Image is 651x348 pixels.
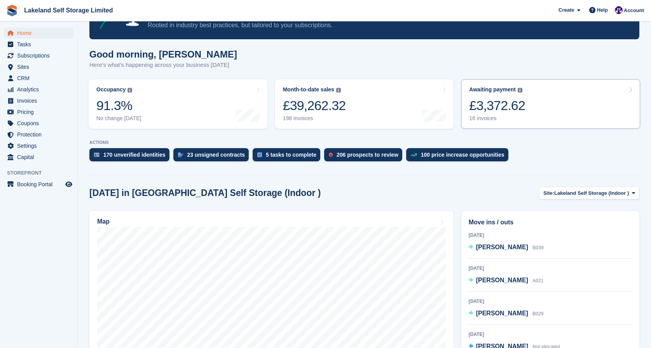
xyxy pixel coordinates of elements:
[469,98,525,114] div: £3,372.62
[4,152,73,163] a: menu
[17,107,64,117] span: Pricing
[96,98,141,114] div: 91.3%
[469,331,632,338] div: [DATE]
[4,84,73,95] a: menu
[406,148,512,165] a: 100 price increase opportunities
[469,309,544,319] a: [PERSON_NAME] B029
[17,28,64,38] span: Home
[532,245,543,250] span: B039
[17,50,64,61] span: Subscriptions
[469,232,632,239] div: [DATE]
[275,79,454,129] a: Month-to-date sales £39,262.32 198 invoices
[543,189,554,197] span: Site:
[336,88,341,93] img: icon-info-grey-7440780725fd019a000dd9b08b2336e03edf1995a4989e88bcd33f0948082b44.svg
[283,98,346,114] div: £39,262.32
[469,86,516,93] div: Awaiting payment
[469,276,544,286] a: [PERSON_NAME] A021
[96,86,126,93] div: Occupancy
[6,5,18,16] img: stora-icon-8386f47178a22dfd0bd8f6a31ec36ba5ce8667c1dd55bd0f319d3a0aa187defe.svg
[421,152,504,158] div: 100 price increase opportunities
[96,115,141,122] div: No change [DATE]
[624,7,644,14] span: Account
[178,152,183,157] img: contract_signature_icon-13c848040528278c33f63329250d36e43548de30e8caae1d1a13099fd9432cc5.svg
[253,148,324,165] a: 5 tasks to complete
[17,152,64,163] span: Capital
[329,152,333,157] img: prospect-51fa495bee0391a8d652442698ab0144808aea92771e9ea1ae160a38d050c398.svg
[518,88,522,93] img: icon-info-grey-7440780725fd019a000dd9b08b2336e03edf1995a4989e88bcd33f0948082b44.svg
[283,86,334,93] div: Month-to-date sales
[558,6,574,14] span: Create
[4,50,73,61] a: menu
[89,61,237,70] p: Here's what's happening across your business [DATE]
[64,180,73,189] a: Preview store
[89,79,267,129] a: Occupancy 91.3% No change [DATE]
[4,118,73,129] a: menu
[17,118,64,129] span: Coupons
[615,6,623,14] img: Nick Aynsley
[461,79,640,129] a: Awaiting payment £3,372.62 16 invoices
[4,28,73,38] a: menu
[17,129,64,140] span: Protection
[4,39,73,50] a: menu
[469,218,632,227] h2: Move ins / outs
[4,129,73,140] a: menu
[17,61,64,72] span: Sites
[127,88,132,93] img: icon-info-grey-7440780725fd019a000dd9b08b2336e03edf1995a4989e88bcd33f0948082b44.svg
[17,95,64,106] span: Invoices
[89,49,237,59] h1: Good morning, [PERSON_NAME]
[283,115,346,122] div: 198 invoices
[411,153,417,157] img: price_increase_opportunities-93ffe204e8149a01c8c9dc8f82e8f89637d9d84a8eef4429ea346261dce0b2c0.svg
[324,148,406,165] a: 206 prospects to review
[597,6,608,14] span: Help
[148,21,571,30] p: Rooted in industry best practices, but tailored to your subscriptions.
[17,140,64,151] span: Settings
[257,152,262,157] img: task-75834270c22a3079a89374b754ae025e5fb1db73e45f91037f5363f120a921f8.svg
[17,73,64,84] span: CRM
[97,218,110,225] h2: Map
[4,95,73,106] a: menu
[17,39,64,50] span: Tasks
[21,4,116,17] a: Lakeland Self Storage Limited
[266,152,316,158] div: 5 tasks to complete
[89,140,639,145] p: ACTIONS
[532,278,543,283] span: A021
[476,244,528,250] span: [PERSON_NAME]
[4,73,73,84] a: menu
[554,189,629,197] span: Lakeland Self Storage (Indoor )
[532,311,543,317] span: B029
[469,298,632,305] div: [DATE]
[469,115,525,122] div: 16 invoices
[476,310,528,317] span: [PERSON_NAME]
[4,179,73,190] a: menu
[337,152,398,158] div: 206 prospects to review
[7,169,77,177] span: Storefront
[4,140,73,151] a: menu
[469,265,632,272] div: [DATE]
[89,188,321,198] h2: [DATE] in [GEOGRAPHIC_DATA] Self Storage (Indoor )
[17,84,64,95] span: Analytics
[476,277,528,283] span: [PERSON_NAME]
[187,152,245,158] div: 23 unsigned contracts
[4,61,73,72] a: menu
[103,152,166,158] div: 170 unverified identities
[173,148,253,165] a: 23 unsigned contracts
[539,187,639,199] button: Site: Lakeland Self Storage (Indoor )
[4,107,73,117] a: menu
[94,152,99,157] img: verify_identity-adf6edd0f0f0b5bbfe63781bf79b02c33cf7c696d77639b501bdc392416b5a36.svg
[469,243,544,253] a: [PERSON_NAME] B039
[89,148,173,165] a: 170 unverified identities
[17,179,64,190] span: Booking Portal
